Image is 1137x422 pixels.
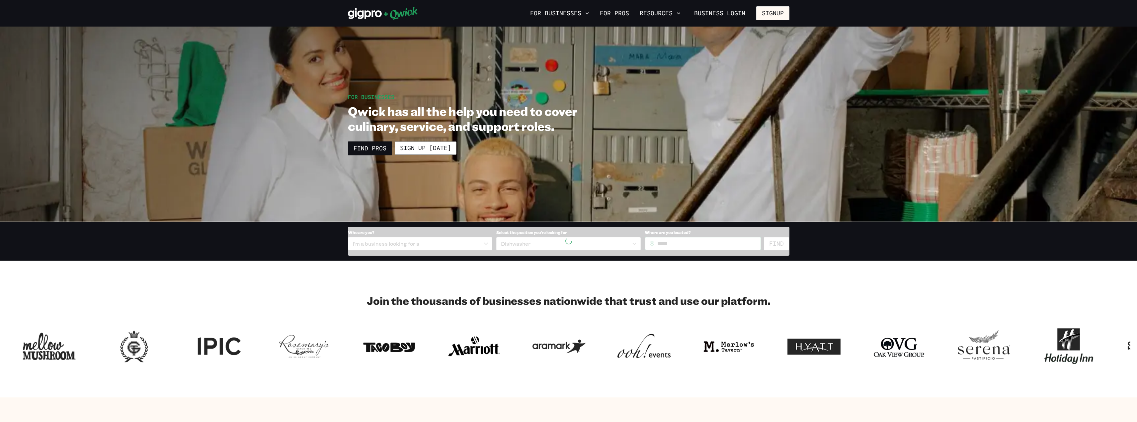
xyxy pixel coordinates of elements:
img: Logo for Mellow Mushroom [23,328,76,364]
img: Logo for Hotel Hyatt [787,328,841,364]
button: For Businesses [528,8,592,19]
img: Logo for Oak View Group [872,328,926,364]
img: Logo for Holiday Inn [1042,328,1096,364]
span: For Businesses [348,93,394,100]
h2: Join the thousands of businesses nationwide that trust and use our platform. [348,294,789,307]
img: Logo for IPIC [193,328,246,364]
button: Signup [756,6,789,20]
img: Logo for Georgian Terrace [108,328,161,364]
img: Logo for Taco Boy [363,328,416,364]
img: Logo for ooh events [617,328,671,364]
a: Find Pros [348,141,392,155]
button: Resources [637,8,683,19]
img: Logo for Marriott [447,328,501,364]
a: Business Login [689,6,751,20]
a: Sign up [DATE] [395,141,456,155]
h1: Qwick has all the help you need to cover culinary, service, and support roles. [348,104,613,133]
img: Logo for Marlow's Tavern [702,328,756,364]
img: Logo for Aramark [532,328,586,364]
img: Logo for Rosemary's Catering [278,328,331,364]
img: Logo for Serena Pastificio [957,328,1011,364]
a: For Pros [597,8,632,19]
